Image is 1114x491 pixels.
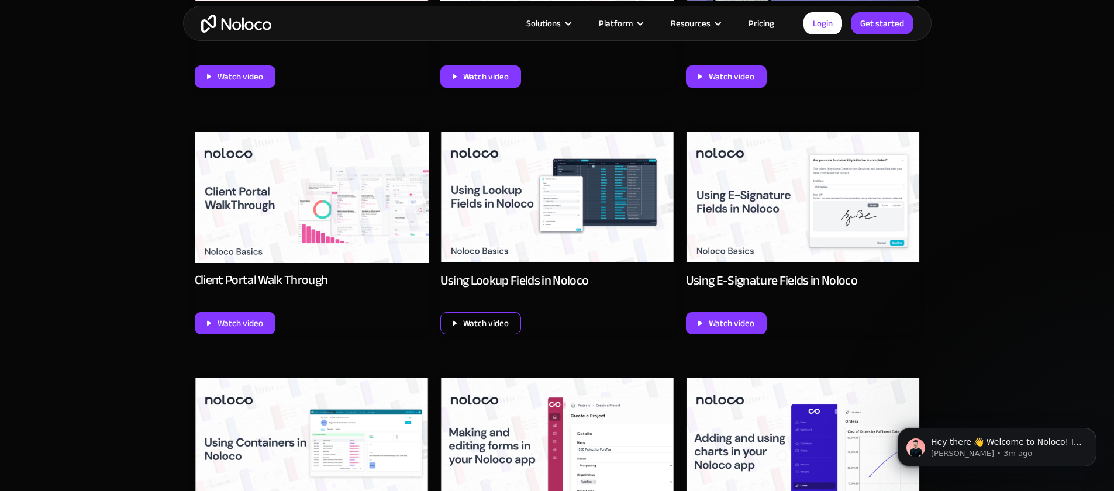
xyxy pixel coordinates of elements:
div: Solutions [526,16,561,31]
div: Platform [584,16,656,31]
div: Watch video [463,69,509,84]
div: Watch video [218,69,263,84]
div: Watch video [709,69,754,84]
div: Watch video [463,316,509,331]
div: Resources [656,16,734,31]
div: Resources [671,16,711,31]
div: Using E-Signature Fields in Noloco [686,272,858,289]
a: Get started [851,12,913,34]
a: Client Portal Walk ThroughWatch video [195,132,429,334]
div: Client Portal Walk Through [195,272,328,288]
div: Watch video [709,316,754,331]
div: Solutions [512,16,584,31]
iframe: Intercom notifications message [880,403,1114,485]
a: Using Lookup Fields in NolocoWatch video [440,132,674,334]
a: home [201,15,271,33]
a: Pricing [734,16,789,31]
div: Using Lookup Fields in Noloco [440,272,589,289]
a: Using E-Signature Fields in NolocoWatch video [686,132,920,334]
div: Watch video [218,316,263,331]
a: Login [803,12,842,34]
div: Platform [599,16,633,31]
